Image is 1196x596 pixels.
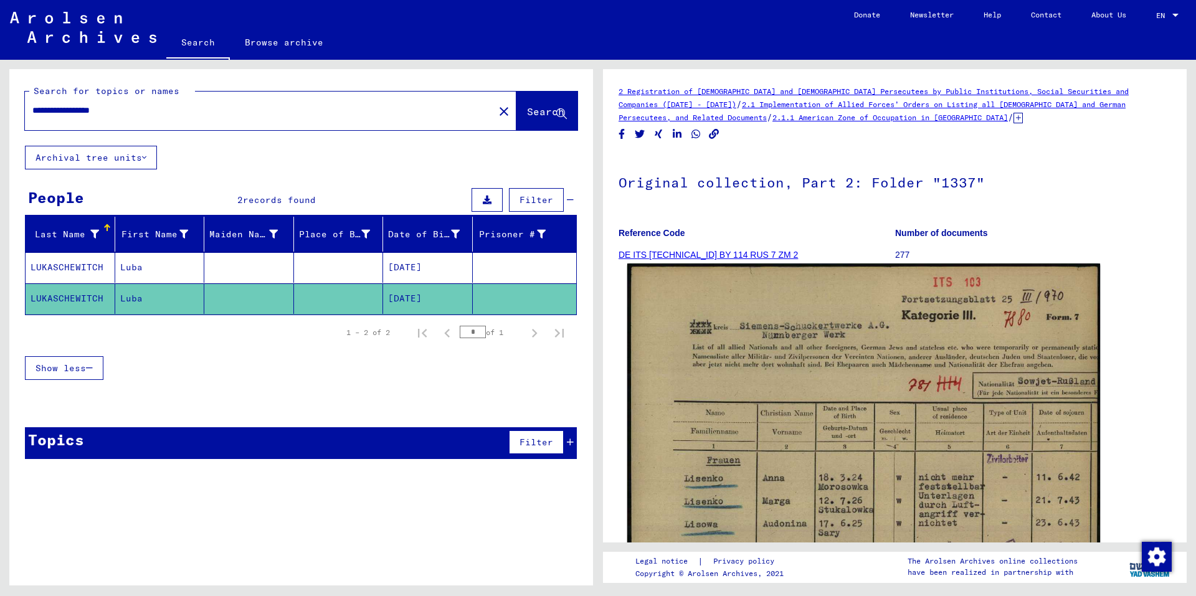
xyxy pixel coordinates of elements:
a: 2 Registration of [DEMOGRAPHIC_DATA] and [DEMOGRAPHIC_DATA] Persecutees by Public Institutions, S... [619,87,1129,109]
p: have been realized in partnership with [908,567,1078,578]
mat-cell: LUKASCHEWITCH [26,252,115,283]
div: | [635,555,789,568]
a: DE ITS [TECHNICAL_ID] BY 114 RUS 7 ZM 2 [619,250,798,260]
span: records found [243,194,316,206]
button: Archival tree units [25,146,157,169]
div: Prisoner # [478,224,562,244]
div: Prisoner # [478,228,546,241]
button: Share on WhatsApp [690,126,703,142]
a: 2.1 Implementation of Allied Forces’ Orders on Listing all [DEMOGRAPHIC_DATA] and German Persecut... [619,100,1126,122]
mat-header-cell: First Name [115,217,205,252]
div: First Name [120,228,189,241]
button: Last page [547,320,572,345]
a: Privacy policy [703,555,789,568]
mat-header-cell: Maiden Name [204,217,294,252]
div: Last Name [31,224,115,244]
div: Last Name [31,228,99,241]
button: Previous page [435,320,460,345]
p: Copyright © Arolsen Archives, 2021 [635,568,789,579]
button: Share on Facebook [615,126,629,142]
div: Date of Birth [388,228,460,241]
p: 277 [895,248,1171,262]
a: Legal notice [635,555,698,568]
mat-header-cell: Last Name [26,217,115,252]
mat-cell: LUKASCHEWITCH [26,283,115,314]
h1: Original collection, Part 2: Folder "1337" [619,154,1171,209]
span: 2 [237,194,243,206]
b: Reference Code [619,228,685,238]
p: The Arolsen Archives online collections [908,556,1078,567]
img: Change consent [1142,542,1172,572]
span: / [767,111,772,123]
mat-icon: close [496,104,511,119]
button: Share on Xing [652,126,665,142]
span: / [736,98,742,110]
button: Filter [509,430,564,454]
mat-header-cell: Date of Birth [383,217,473,252]
span: Filter [520,437,553,448]
button: Share on Twitter [634,126,647,142]
a: 2.1.1 American Zone of Occupation in [GEOGRAPHIC_DATA] [772,113,1008,122]
span: Show less [36,362,86,374]
span: EN [1156,11,1170,20]
button: Share on LinkedIn [671,126,684,142]
mat-header-cell: Prisoner # [473,217,577,252]
div: Maiden Name [209,228,278,241]
mat-header-cell: Place of Birth [294,217,384,252]
img: yv_logo.png [1127,551,1174,582]
button: Copy link [708,126,721,142]
button: Filter [509,188,564,212]
button: Next page [522,320,547,345]
mat-cell: [DATE] [383,252,473,283]
img: Arolsen_neg.svg [10,12,156,43]
div: 1 – 2 of 2 [346,327,390,338]
button: Search [516,92,577,130]
div: Topics [28,428,84,451]
mat-label: Search for topics or names [34,85,179,97]
div: People [28,186,84,209]
a: Search [166,27,230,60]
b: Number of documents [895,228,988,238]
div: Date of Birth [388,224,475,244]
a: Browse archive [230,27,338,57]
div: Place of Birth [299,228,371,241]
div: Place of Birth [299,224,386,244]
mat-cell: [DATE] [383,283,473,314]
mat-cell: Luba [115,252,205,283]
div: Maiden Name [209,224,293,244]
div: First Name [120,224,204,244]
span: Search [527,105,564,118]
div: of 1 [460,326,522,338]
button: Clear [491,98,516,123]
span: Filter [520,194,553,206]
mat-cell: Luba [115,283,205,314]
button: First page [410,320,435,345]
span: / [1008,111,1013,123]
button: Show less [25,356,103,380]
